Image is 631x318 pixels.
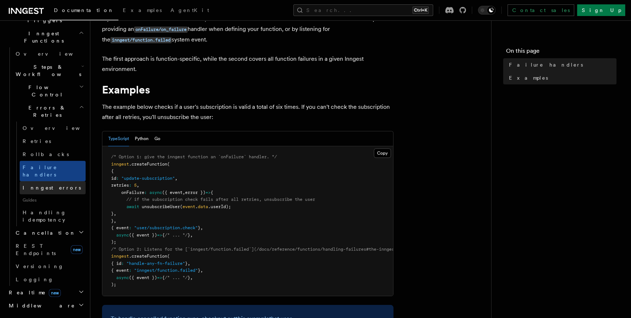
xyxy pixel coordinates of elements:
[126,261,185,266] span: "handle-any-fn-failure"
[16,263,64,269] span: Versioning
[13,101,86,122] button: Errors & Retries
[13,104,79,119] span: Errors & Retries
[102,14,393,45] p: If your function exhausts all of its retries, it will be marked as "Failed." You can handle this ...
[116,176,119,181] span: :
[111,176,116,181] span: id
[509,74,548,82] span: Examples
[13,226,86,239] button: Cancellation
[185,190,205,195] span: error })
[188,275,190,280] span: }
[13,229,76,236] span: Cancellation
[111,239,116,245] span: );
[111,282,116,287] span: );
[23,164,57,178] span: Failure handlers
[13,47,86,60] a: Overview
[175,176,177,181] span: ,
[134,225,198,230] span: "user/subscription.check"
[50,2,118,20] a: Documentation
[195,204,198,209] span: .
[129,232,157,238] span: ({ event })
[6,27,86,47] button: Inngest Functions
[162,275,165,280] span: {
[190,275,193,280] span: ,
[49,289,61,297] span: new
[180,204,183,209] span: (
[110,36,172,43] a: inngest/function.failed
[13,63,81,78] span: Steps & Workflows
[293,4,433,16] button: Search...Ctrl+K
[111,225,129,230] span: { event
[6,286,86,299] button: Realtimenew
[111,218,114,223] span: }
[149,190,162,195] span: async
[200,268,203,273] span: ,
[114,211,116,216] span: ,
[157,275,162,280] span: =>
[20,206,86,226] a: Handling idempotency
[137,183,139,188] span: ,
[16,243,56,256] span: REST Endpoints
[134,27,188,33] code: onFailure/on_failure
[16,277,54,282] span: Logging
[121,190,144,195] span: onFailure
[111,211,114,216] span: }
[129,268,132,273] span: :
[134,25,188,32] a: onFailure/on_failure
[200,225,203,230] span: ,
[185,261,188,266] span: }
[126,204,139,209] span: await
[71,245,83,254] span: new
[412,7,429,14] kbd: Ctrl+K
[198,268,200,273] span: }
[374,148,391,158] button: Copy
[23,185,81,191] span: Inngest errors
[129,225,132,230] span: :
[198,204,208,209] span: data
[20,148,86,161] a: Rollbacks
[116,232,129,238] span: async
[111,268,129,273] span: { event
[142,204,180,209] span: unsubscribeUser
[23,138,51,144] span: Retries
[205,190,211,195] span: =>
[188,261,190,266] span: ,
[111,261,121,266] span: { id
[111,162,129,167] span: inngest
[171,7,209,13] span: AgentKit
[190,232,193,238] span: ,
[129,254,167,259] span: .createFunction
[167,254,170,259] span: (
[183,190,185,195] span: ,
[13,260,86,273] a: Versioning
[135,131,149,146] button: Python
[114,218,116,223] span: ,
[13,60,86,81] button: Steps & Workflows
[198,225,200,230] span: }
[118,2,166,20] a: Examples
[23,210,66,223] span: Handling idempotency
[111,183,129,188] span: retries
[183,204,195,209] span: event
[506,47,616,58] h4: On this page
[20,194,86,206] span: Guides
[6,302,75,309] span: Middleware
[6,289,61,296] span: Realtime
[144,190,147,195] span: :
[23,151,69,157] span: Rollbacks
[13,273,86,286] a: Logging
[123,7,162,13] span: Examples
[20,181,86,194] a: Inngest errors
[507,4,574,16] a: Contact sales
[134,268,198,273] span: "inngest/function.failed"
[208,204,231,209] span: .userId);
[13,84,79,98] span: Flow Control
[108,131,129,146] button: TypeScript
[13,122,86,226] div: Errors & Retries
[129,183,132,188] span: :
[102,102,393,122] p: The example below checks if a user's subscription is valid a total of six times. If you can't che...
[478,6,495,15] button: Toggle dark mode
[13,239,86,260] a: REST Endpointsnew
[20,135,86,148] a: Retries
[102,83,393,96] h1: Examples
[111,247,619,252] span: /* Option 2: Listens for the [`inngest/function.failed`](/docs/reference/functions/handling-failu...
